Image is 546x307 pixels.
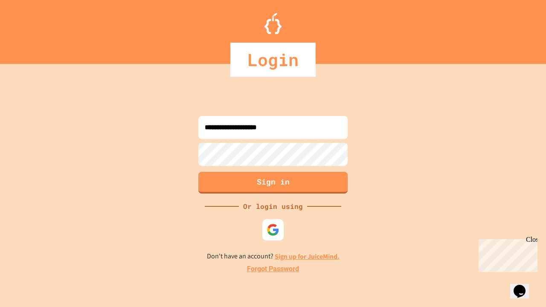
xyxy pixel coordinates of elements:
p: Don't have an account? [207,251,340,262]
button: Sign in [198,172,348,194]
iframe: chat widget [510,273,537,298]
iframe: chat widget [475,236,537,272]
div: Login [230,43,316,77]
a: Sign up for JuiceMind. [275,252,340,261]
a: Forgot Password [247,264,299,274]
div: Chat with us now!Close [3,3,59,54]
div: Or login using [239,201,307,211]
img: Logo.svg [264,13,282,34]
img: google-icon.svg [267,223,279,236]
